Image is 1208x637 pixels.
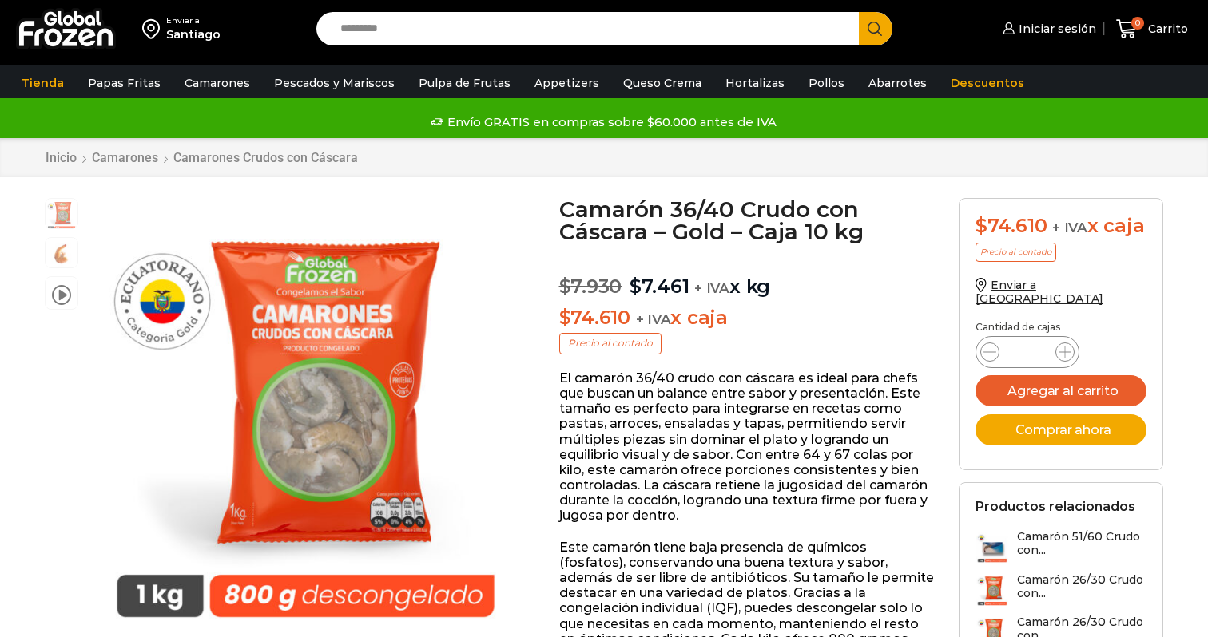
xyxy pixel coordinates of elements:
p: Precio al contado [559,333,662,354]
a: Tienda [14,68,72,98]
a: Queso Crema [615,68,709,98]
span: PM04004022 [46,199,77,231]
a: Inicio [45,150,77,165]
h1: Camarón 36/40 Crudo con Cáscara – Gold – Caja 10 kg [559,198,936,243]
h3: Camarón 51/60 Crudo con... [1017,530,1146,557]
span: + IVA [636,311,671,327]
div: x caja [976,215,1146,238]
bdi: 74.610 [976,214,1047,237]
div: Santiago [166,26,221,42]
span: $ [559,306,571,329]
bdi: 7.930 [559,275,622,298]
span: 0 [1131,17,1144,30]
img: address-field-icon.svg [142,15,166,42]
a: Hortalizas [717,68,793,98]
button: Agregar al carrito [976,375,1146,406]
span: $ [630,275,642,298]
p: El camarón 36/40 crudo con cáscara es ideal para chefs que buscan un balance entre sabor y presen... [559,370,936,524]
a: Camarones [91,150,159,165]
a: Papas Fritas [80,68,169,98]
h2: Productos relacionados [976,499,1135,514]
bdi: 74.610 [559,306,630,329]
div: Enviar a [166,15,221,26]
a: Iniciar sesión [999,13,1096,45]
a: Camarones Crudos con Cáscara [173,150,359,165]
p: x caja [559,307,936,330]
span: Iniciar sesión [1015,21,1096,37]
bdi: 7.461 [630,275,689,298]
button: Comprar ahora [976,414,1146,445]
a: Pollos [801,68,852,98]
button: Search button [859,12,892,45]
span: camaron-con-cascara [46,238,77,270]
a: Descuentos [943,68,1032,98]
span: $ [559,275,571,298]
span: + IVA [1052,220,1087,235]
p: Precio al contado [976,243,1056,262]
a: Pulpa de Frutas [411,68,519,98]
a: 0 Carrito [1112,10,1192,48]
a: Camarón 51/60 Crudo con... [976,530,1146,564]
a: Abarrotes [860,68,935,98]
span: Carrito [1144,21,1188,37]
span: + IVA [694,280,729,296]
a: Enviar a [GEOGRAPHIC_DATA] [976,278,1103,306]
a: Camarones [177,68,258,98]
span: $ [976,214,987,237]
nav: Breadcrumb [45,150,359,165]
p: x kg [559,259,936,299]
h3: Camarón 26/30 Crudo con... [1017,573,1146,600]
a: Appetizers [527,68,607,98]
input: Product quantity [1012,341,1043,363]
p: Cantidad de cajas [976,322,1146,333]
a: Camarón 26/30 Crudo con... [976,573,1146,607]
a: Pescados y Mariscos [266,68,403,98]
